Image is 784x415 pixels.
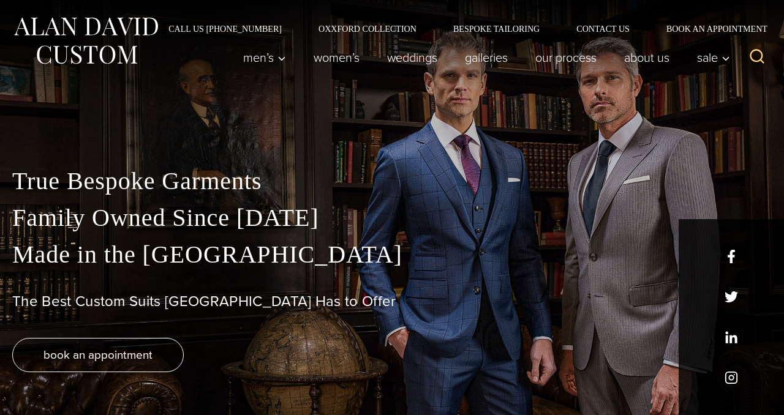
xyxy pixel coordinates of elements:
a: About Us [611,45,684,70]
h1: The Best Custom Suits [GEOGRAPHIC_DATA] Has to Offer [12,293,772,310]
a: Bespoke Tailoring [435,24,558,33]
span: Men’s [243,51,286,64]
span: book an appointment [43,346,153,364]
a: Women’s [300,45,374,70]
button: View Search Form [742,43,772,72]
a: Book an Appointment [648,24,772,33]
a: Call Us [PHONE_NUMBER] [150,24,300,33]
a: Galleries [451,45,522,70]
a: Our Process [522,45,611,70]
a: Oxxford Collection [300,24,435,33]
p: True Bespoke Garments Family Owned Since [DATE] Made in the [GEOGRAPHIC_DATA] [12,163,772,273]
a: Contact Us [558,24,648,33]
iframe: Opens a widget where you can chat to one of our agents [705,378,772,409]
img: Alan David Custom [12,13,159,68]
a: book an appointment [12,338,184,372]
span: Sale [697,51,730,64]
nav: Secondary Navigation [150,24,772,33]
nav: Primary Navigation [230,45,737,70]
a: weddings [374,45,451,70]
